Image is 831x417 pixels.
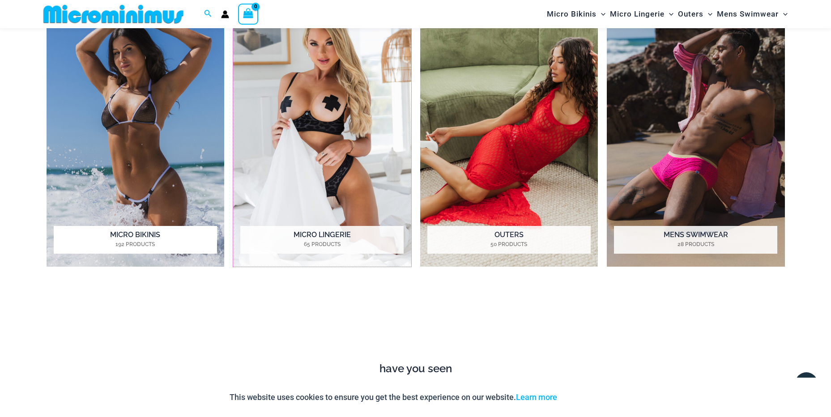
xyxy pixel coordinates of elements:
span: Outers [678,3,703,26]
h2: Outers [427,226,591,254]
a: Mens SwimwearMenu ToggleMenu Toggle [715,3,790,26]
a: Learn more [516,392,557,402]
nav: Site Navigation [543,1,792,27]
iframe: TrustedSite Certified [47,290,785,357]
h2: Micro Lingerie [240,226,404,254]
span: Micro Lingerie [610,3,665,26]
a: Micro BikinisMenu ToggleMenu Toggle [545,3,608,26]
button: Accept [564,387,602,408]
img: MM SHOP LOGO FLAT [40,4,187,24]
h4: have you seen [40,362,792,375]
h2: Micro Bikinis [54,226,217,254]
mark: 192 Products [54,240,217,248]
span: Menu Toggle [665,3,673,26]
a: Micro LingerieMenu ToggleMenu Toggle [608,3,676,26]
span: Micro Bikinis [547,3,597,26]
h2: Mens Swimwear [614,226,777,254]
a: View Shopping Cart, empty [238,4,259,24]
a: Search icon link [204,9,212,20]
span: Menu Toggle [703,3,712,26]
p: This website uses cookies to ensure you get the best experience on our website. [230,391,557,404]
mark: 65 Products [240,240,404,248]
span: Mens Swimwear [717,3,779,26]
a: OutersMenu ToggleMenu Toggle [676,3,715,26]
span: Menu Toggle [597,3,605,26]
mark: 50 Products [427,240,591,248]
a: Account icon link [221,10,229,18]
mark: 28 Products [614,240,777,248]
span: Menu Toggle [779,3,788,26]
